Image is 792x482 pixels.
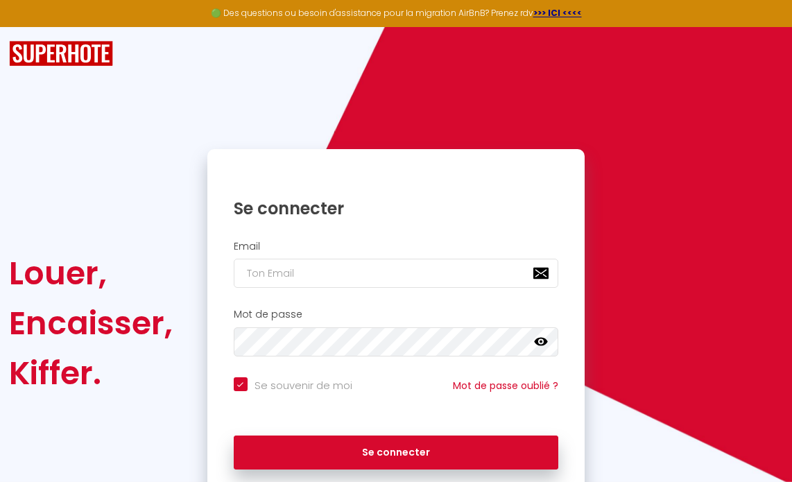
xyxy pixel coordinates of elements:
[9,248,173,298] div: Louer,
[234,436,559,470] button: Se connecter
[234,259,559,288] input: Ton Email
[234,309,559,320] h2: Mot de passe
[9,41,113,67] img: SuperHote logo
[533,7,582,19] a: >>> ICI <<<<
[9,298,173,348] div: Encaisser,
[9,348,173,398] div: Kiffer.
[453,379,558,393] a: Mot de passe oublié ?
[234,198,559,219] h1: Se connecter
[234,241,559,252] h2: Email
